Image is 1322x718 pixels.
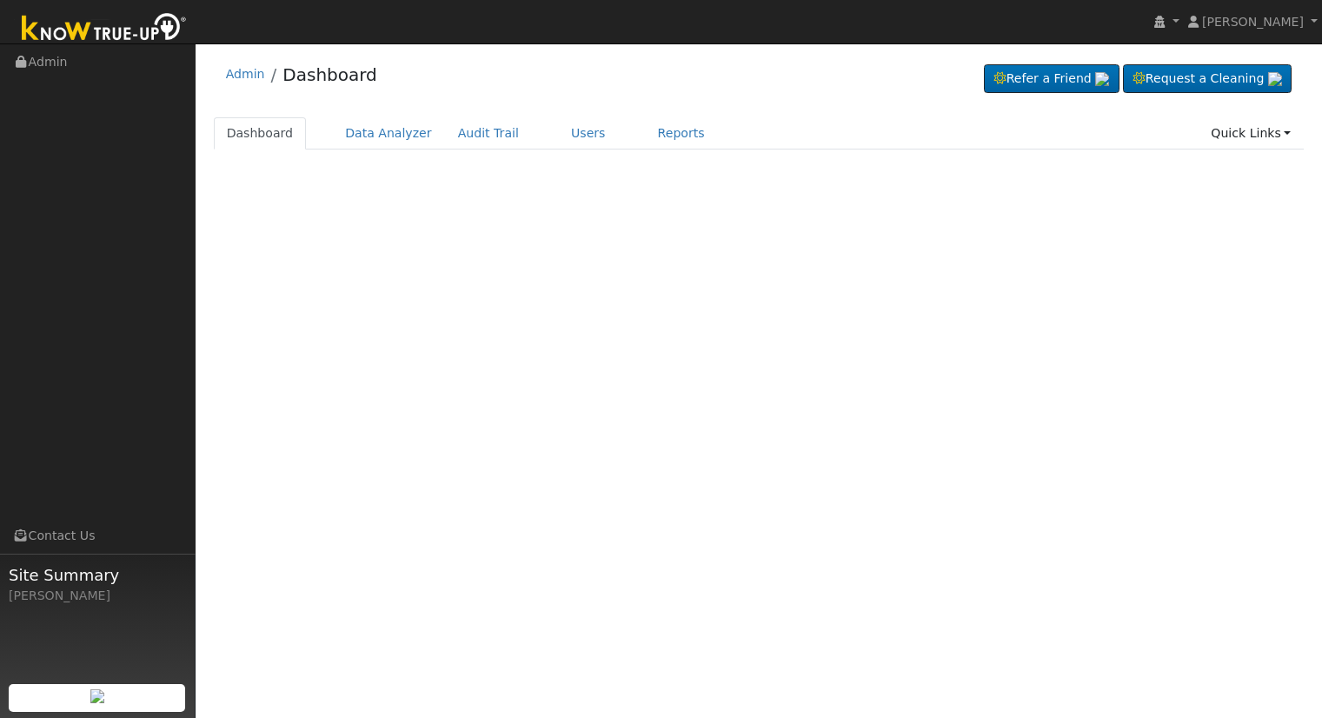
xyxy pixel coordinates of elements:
a: Users [558,117,619,150]
img: Know True-Up [13,10,196,49]
a: Audit Trail [445,117,532,150]
a: Quick Links [1198,117,1304,150]
a: Dashboard [282,64,377,85]
div: [PERSON_NAME] [9,587,186,605]
span: Site Summary [9,563,186,587]
a: Dashboard [214,117,307,150]
a: Admin [226,67,265,81]
a: Reports [645,117,718,150]
img: retrieve [1268,72,1282,86]
img: retrieve [90,689,104,703]
a: Data Analyzer [332,117,445,150]
span: [PERSON_NAME] [1202,15,1304,29]
img: retrieve [1095,72,1109,86]
a: Request a Cleaning [1123,64,1292,94]
a: Refer a Friend [984,64,1119,94]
